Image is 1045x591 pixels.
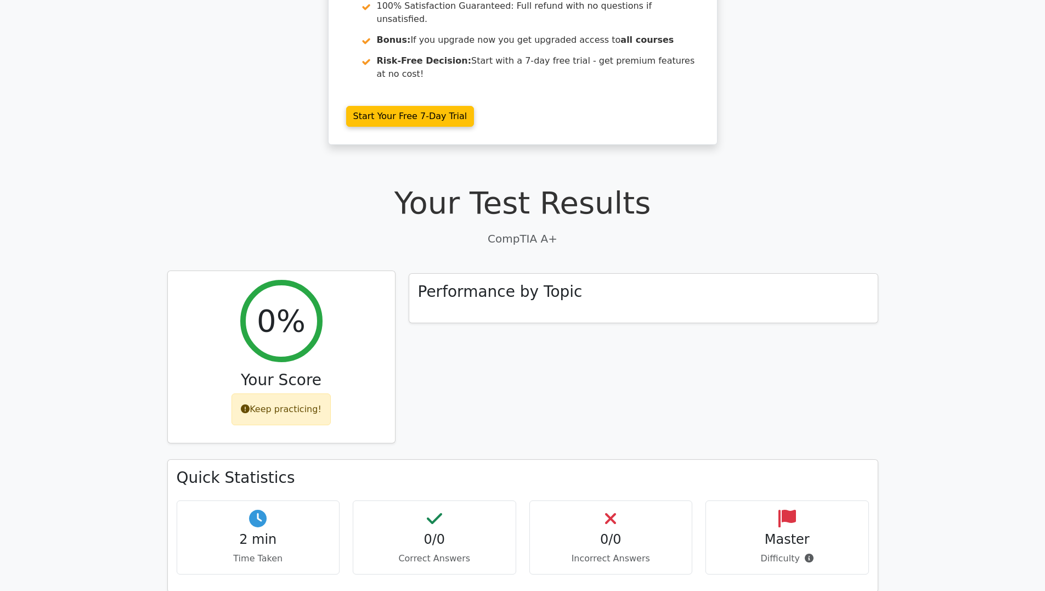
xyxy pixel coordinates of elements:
[167,230,878,247] p: CompTIA A+
[186,552,331,565] p: Time Taken
[539,532,684,548] h4: 0/0
[362,532,507,548] h4: 0/0
[418,283,583,301] h3: Performance by Topic
[539,552,684,565] p: Incorrect Answers
[362,552,507,565] p: Correct Answers
[177,469,869,487] h3: Quick Statistics
[231,393,331,425] div: Keep practicing!
[715,552,860,565] p: Difficulty
[186,532,331,548] h4: 2 min
[715,532,860,548] h4: Master
[167,184,878,221] h1: Your Test Results
[177,371,386,390] h3: Your Score
[346,106,475,127] a: Start Your Free 7-Day Trial
[257,302,306,339] h2: 0%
